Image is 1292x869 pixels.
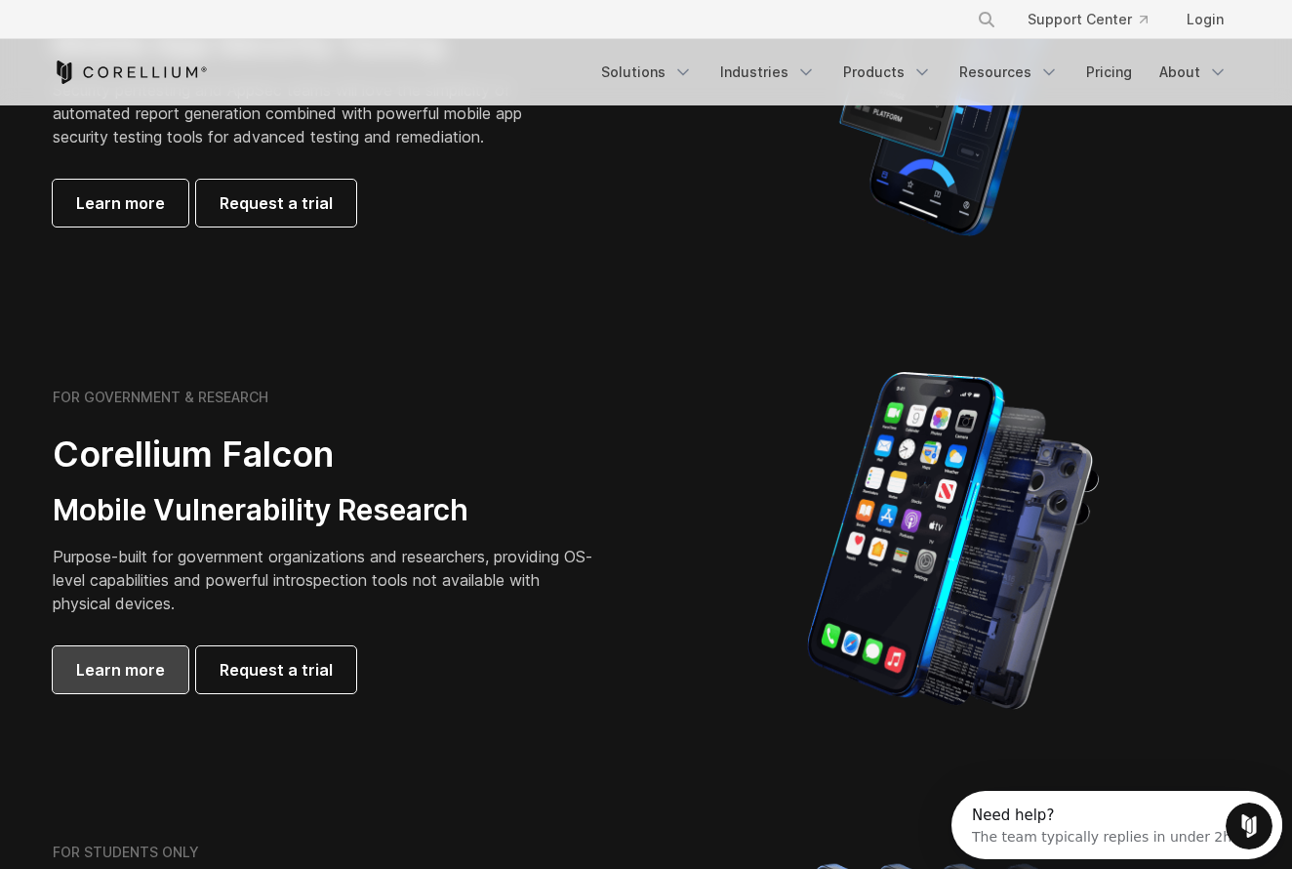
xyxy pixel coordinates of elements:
a: Solutions [589,55,705,90]
div: Need help? [20,17,280,32]
h6: FOR GOVERNMENT & RESEARCH [53,389,268,406]
a: Request a trial [196,646,356,693]
a: Pricing [1074,55,1144,90]
a: About [1148,55,1239,90]
div: Navigation Menu [953,2,1239,37]
a: Learn more [53,646,188,693]
a: Industries [708,55,828,90]
span: Learn more [76,658,165,682]
iframe: Intercom live chat [1226,803,1272,849]
h3: Mobile Vulnerability Research [53,492,599,529]
span: Learn more [76,191,165,215]
div: Navigation Menu [589,55,1239,90]
h6: FOR STUDENTS ONLY [53,844,199,861]
a: Support Center [1012,2,1163,37]
span: Request a trial [220,658,333,682]
a: Login [1171,2,1239,37]
div: The team typically replies in under 2h [20,32,280,53]
span: Request a trial [220,191,333,215]
a: Products [831,55,944,90]
a: Resources [948,55,1070,90]
iframe: Intercom live chat discovery launcher [951,791,1282,859]
div: Open Intercom Messenger [8,8,338,62]
a: Corellium Home [53,61,208,84]
a: Learn more [53,180,188,227]
img: iPhone model separated into the mechanics used to build the physical device. [806,370,1100,712]
a: Request a trial [196,180,356,227]
button: Search [969,2,1004,37]
h2: Corellium Falcon [53,433,599,476]
p: Security pentesting and AppSec teams will love the simplicity of automated report generation comb... [53,78,552,148]
p: Purpose-built for government organizations and researchers, providing OS-level capabilities and p... [53,545,599,615]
